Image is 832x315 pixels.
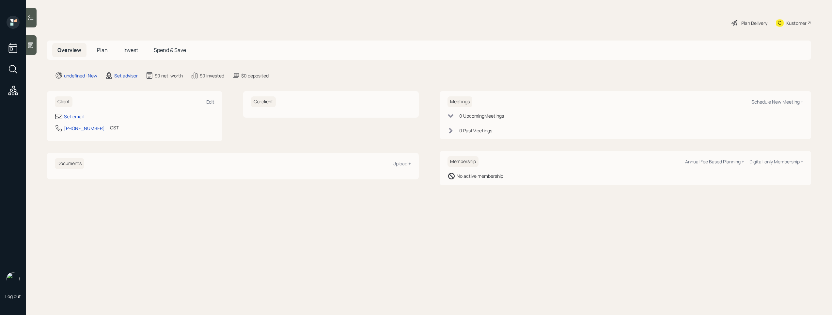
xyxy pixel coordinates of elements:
[459,112,504,119] div: 0 Upcoming Meeting s
[206,99,214,105] div: Edit
[7,272,20,285] img: retirable_logo.png
[114,72,138,79] div: Set advisor
[393,160,411,167] div: Upload +
[200,72,224,79] div: $0 invested
[459,127,492,134] div: 0 Past Meeting s
[64,72,97,79] div: undefined · New
[123,46,138,54] span: Invest
[57,46,81,54] span: Overview
[5,293,21,299] div: Log out
[55,96,72,107] h6: Client
[251,96,276,107] h6: Co-client
[241,72,269,79] div: $0 deposited
[741,20,767,26] div: Plan Delivery
[786,20,807,26] div: Kustomer
[110,124,119,131] div: CST
[749,158,803,165] div: Digital-only Membership +
[457,173,503,179] div: No active membership
[154,46,186,54] span: Spend & Save
[447,96,472,107] h6: Meetings
[155,72,183,79] div: $0 net-worth
[97,46,108,54] span: Plan
[751,99,803,105] div: Schedule New Meeting +
[64,113,84,120] div: Set email
[447,156,479,167] h6: Membership
[64,125,105,132] div: [PHONE_NUMBER]
[55,158,84,169] h6: Documents
[685,158,744,165] div: Annual Fee Based Planning +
